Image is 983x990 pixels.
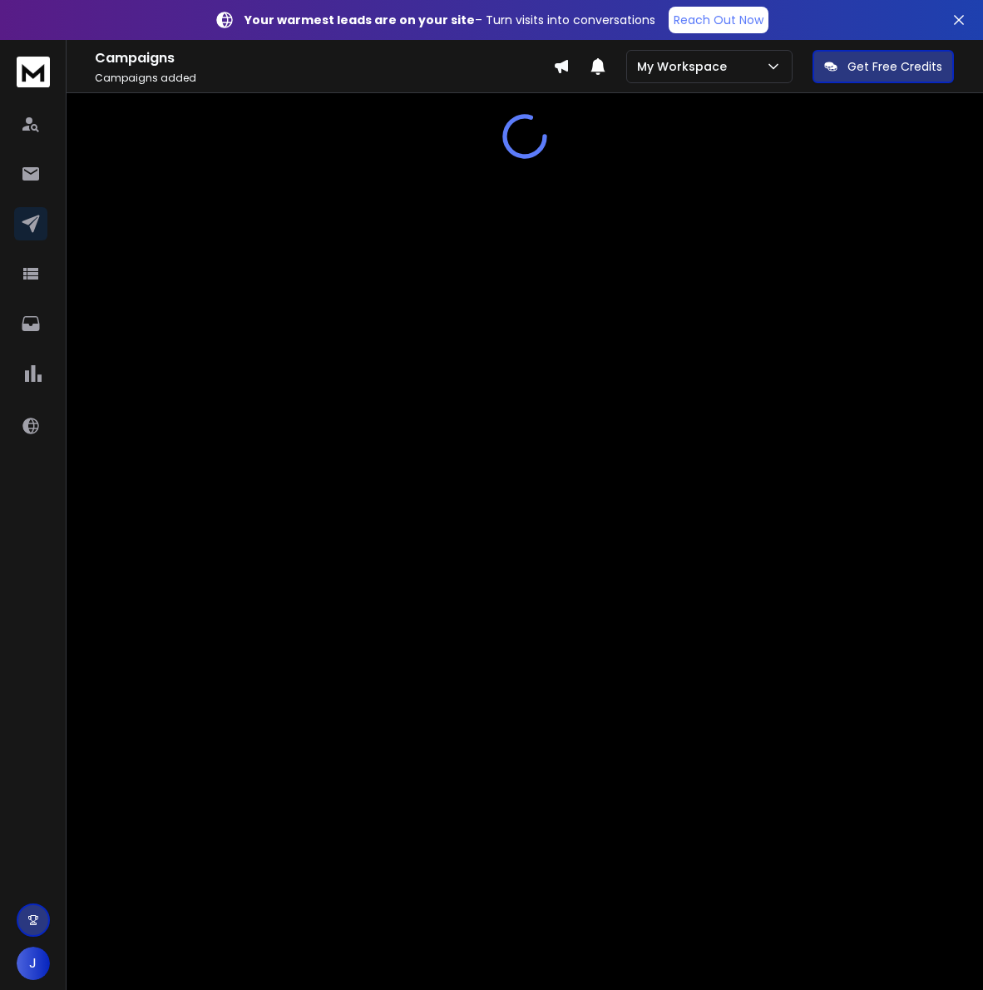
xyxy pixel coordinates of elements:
a: Reach Out Now [669,7,768,33]
p: Campaigns added [95,72,553,85]
button: J [17,947,50,980]
strong: Your warmest leads are on your site [245,12,475,28]
p: My Workspace [637,58,734,75]
h1: Campaigns [95,48,553,68]
p: Reach Out Now [674,12,763,28]
p: Get Free Credits [847,58,942,75]
p: – Turn visits into conversations [245,12,655,28]
button: Get Free Credits [813,50,954,83]
img: logo [17,57,50,87]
